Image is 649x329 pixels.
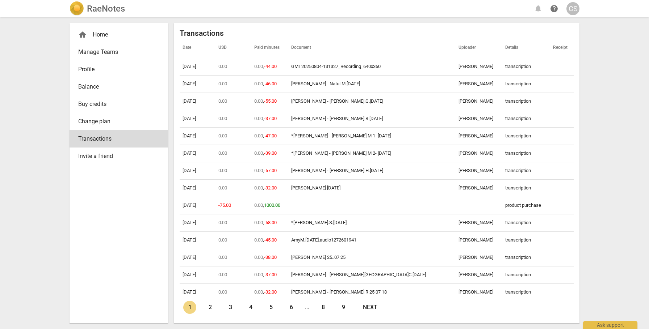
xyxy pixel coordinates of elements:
[254,185,263,191] span: 0.00
[548,2,561,15] a: Help
[456,266,502,284] td: [PERSON_NAME]
[180,232,215,249] td: [DATE]
[264,81,277,86] span: -46.00
[264,301,277,314] a: Page 5
[550,38,574,58] th: Receipt
[180,110,215,128] td: [DATE]
[456,93,502,110] td: [PERSON_NAME]
[180,93,215,110] td: [DATE]
[70,1,84,16] img: Logo
[264,220,277,225] span: -58.00
[218,98,227,104] span: 0.00
[218,272,227,277] span: 0.00
[251,145,288,162] td: ,
[218,289,227,295] span: 0.00
[291,116,383,121] a: [PERSON_NAME] - [PERSON_NAME].B.[DATE]
[502,284,550,301] td: transcription
[502,76,550,93] td: transcription
[502,145,550,162] td: transcription
[70,95,168,113] a: Buy credits
[264,64,277,69] span: -44.00
[180,128,215,145] td: [DATE]
[502,93,550,110] td: transcription
[254,272,263,277] span: 0.00
[78,48,154,56] span: Manage Teams
[291,255,346,260] a: [PERSON_NAME] 25..07.25
[180,38,215,58] th: Date
[251,128,288,145] td: ,
[251,180,288,197] td: ,
[254,237,263,243] span: 0.00
[502,180,550,197] td: transcription
[456,128,502,145] td: [PERSON_NAME]
[180,162,215,180] td: [DATE]
[264,255,277,260] span: -38.00
[244,301,257,314] a: Page 4
[70,148,168,165] a: Invite a friend
[78,30,87,39] span: home
[264,272,277,277] span: -37.00
[180,197,215,214] td: [DATE]
[264,202,280,208] span: 1000.00
[502,162,550,180] td: transcription
[456,249,502,266] td: [PERSON_NAME]
[456,58,502,76] td: [PERSON_NAME]
[251,284,288,301] td: ,
[254,150,263,156] span: 0.00
[291,64,381,69] a: GMT20250804-131327_Recording_640x360
[183,301,196,314] a: Page 1 is your current page
[254,116,263,121] span: 0.00
[78,30,154,39] div: Home
[502,110,550,128] td: transcription
[264,133,277,138] span: -47.00
[502,249,550,266] td: transcription
[264,185,277,191] span: -32.00
[550,4,558,13] span: help
[251,214,288,232] td: ,
[254,202,263,208] span: 0.00
[218,168,227,173] span: 0.00
[566,2,579,15] button: CS
[291,272,426,277] a: [PERSON_NAME] - [PERSON_NAME][GEOGRAPHIC_DATA]C.[DATE]
[337,301,350,314] a: Page 9
[78,100,154,108] span: Buy credits
[264,116,277,121] span: -37.00
[254,289,263,295] span: 0.00
[502,266,550,284] td: transcription
[288,38,456,58] th: Document
[254,81,263,86] span: 0.00
[291,220,347,225] a: *[PERSON_NAME].S.[DATE]
[70,113,168,130] a: Change plan
[180,266,215,284] td: [DATE]
[254,255,263,260] span: 0.00
[502,58,550,76] td: transcription
[502,38,550,58] th: Details
[180,145,215,162] td: [DATE]
[78,65,154,74] span: Profile
[357,301,383,314] a: next
[254,220,263,225] span: 0.00
[251,266,288,284] td: ,
[456,110,502,128] td: [PERSON_NAME]
[305,304,309,311] li: ...
[70,61,168,78] a: Profile
[291,133,391,138] a: *[PERSON_NAME] - [PERSON_NAME] M 1- [DATE]
[180,58,215,76] td: [DATE]
[78,82,154,91] span: Balance
[218,202,231,208] span: -75.00
[456,38,502,58] th: Uploader
[218,185,227,191] span: 0.00
[70,78,168,95] a: Balance
[456,232,502,249] td: [PERSON_NAME]
[215,38,251,58] th: USD
[204,301,217,314] a: Page 2
[456,180,502,197] td: [PERSON_NAME]
[218,255,227,260] span: 0.00
[70,43,168,61] a: Manage Teams
[254,98,263,104] span: 0.00
[291,185,340,191] a: [PERSON_NAME] [DATE]
[70,130,168,148] a: Transactions
[264,168,277,173] span: -57.00
[456,162,502,180] td: [PERSON_NAME]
